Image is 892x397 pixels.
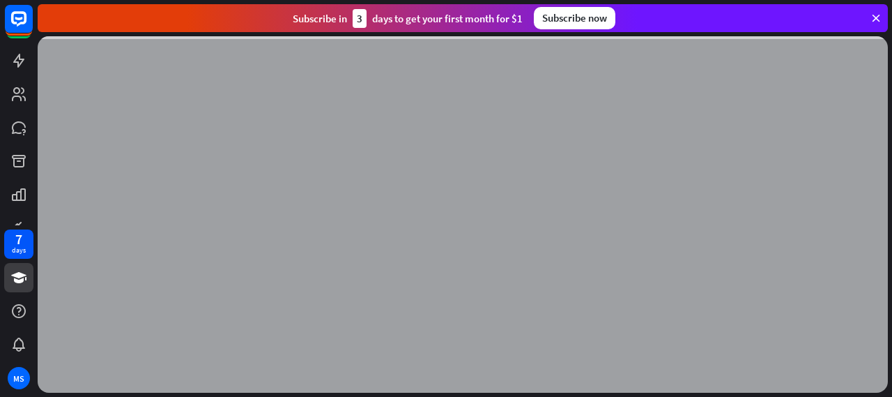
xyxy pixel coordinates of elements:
[534,7,615,29] div: Subscribe now
[8,367,30,389] div: MS
[353,9,367,28] div: 3
[4,230,33,259] a: 7 days
[15,233,22,246] div: 7
[12,246,26,255] div: days
[293,9,523,28] div: Subscribe in days to get your first month for $1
